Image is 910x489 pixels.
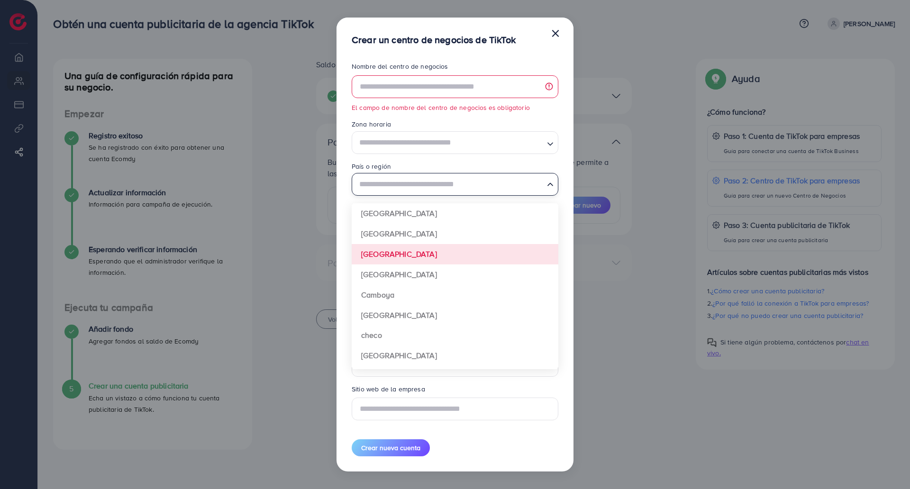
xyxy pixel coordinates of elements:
[870,446,903,482] iframe: Charlar
[361,350,437,361] font: [GEOGRAPHIC_DATA]
[352,173,558,196] div: Buscar opción
[361,249,437,259] font: [GEOGRAPHIC_DATA]
[361,310,437,320] font: [GEOGRAPHIC_DATA]
[352,62,448,71] font: Nombre del centro de negocios
[356,176,543,193] input: Buscar opción
[352,162,391,171] font: País o región
[352,384,425,394] font: Sitio web de la empresa
[352,119,391,128] font: Zona horaria
[551,23,560,42] button: Cerca
[356,134,543,151] input: Buscar opción
[361,290,394,300] font: Camboya
[361,228,437,239] font: [GEOGRAPHIC_DATA]
[361,330,382,340] font: checo
[551,19,560,46] font: ×
[361,208,437,218] font: [GEOGRAPHIC_DATA]
[352,439,430,456] button: Crear nueva cuenta
[361,443,420,453] font: Crear nueva cuenta
[352,103,530,112] font: El campo de nombre del centro de negocios es obligatorio
[352,33,516,46] font: Crear un centro de negocios de TikTok
[352,131,558,154] div: Buscar opción
[361,269,437,280] font: [GEOGRAPHIC_DATA]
